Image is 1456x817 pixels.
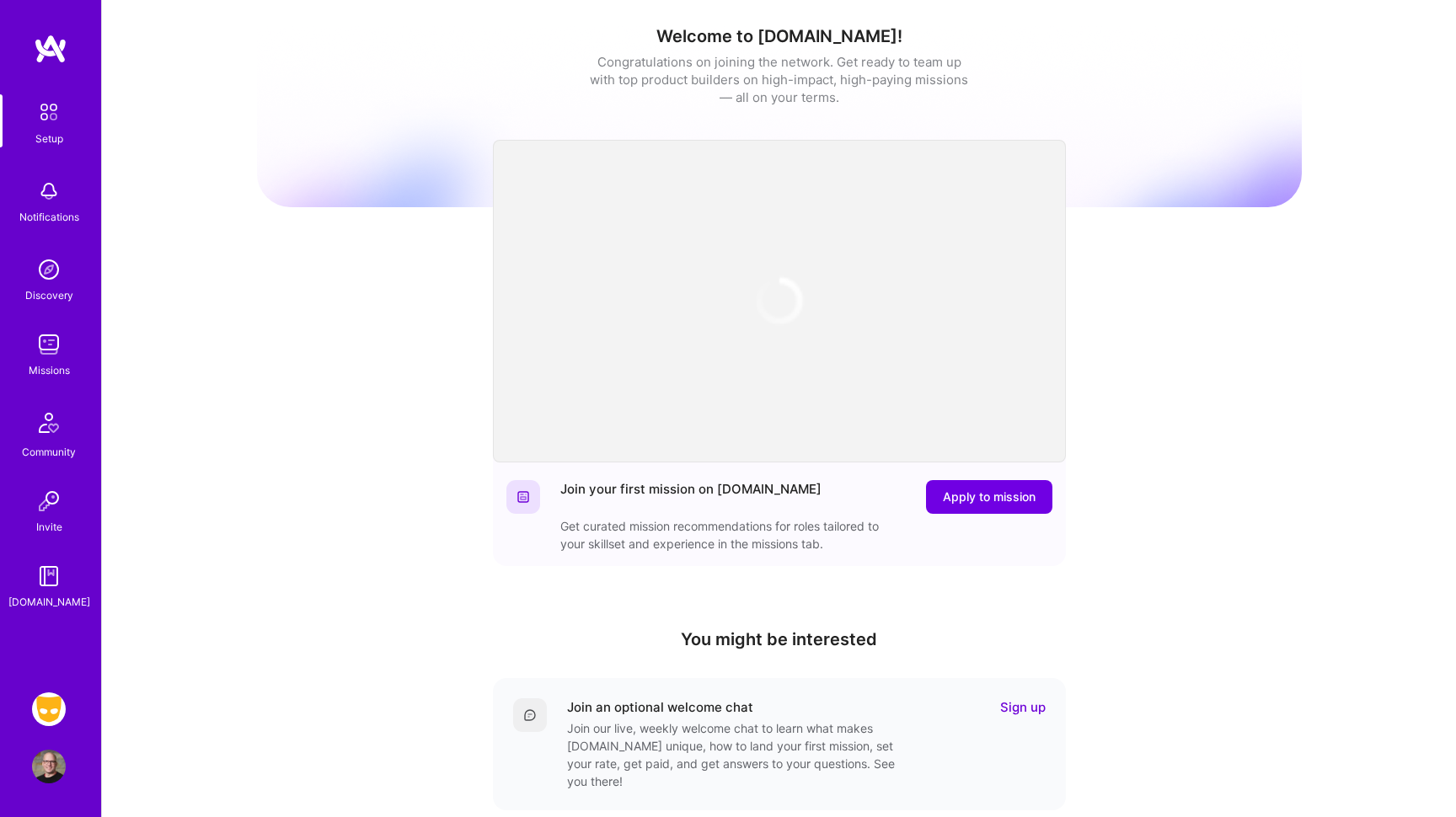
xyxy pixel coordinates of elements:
[32,692,66,726] img: Grindr: Mobile + BE + Cloud
[567,719,904,790] div: Join our live, weekly welcome chat to learn what makes [DOMAIN_NAME] unique, how to land your fir...
[32,484,66,518] img: Invite
[493,140,1066,462] iframe: video
[567,698,753,716] div: Join an optional welcome chat
[560,517,897,553] div: Get curated mission recommendations for roles tailored to your skillset and experience in the mis...
[493,629,1066,649] h4: You might be interested
[560,480,822,514] div: Join your first mission on [DOMAIN_NAME]
[32,750,66,783] img: User Avatar
[25,286,73,304] div: Discovery
[590,53,969,106] div: Congratulations on joining the network. Get ready to team up with top product builders on high-im...
[22,443,76,461] div: Community
[36,518,62,536] div: Invite
[19,208,79,226] div: Notifications
[943,489,1036,505] span: Apply to mission
[32,559,66,593] img: guide book
[29,403,69,443] img: Community
[517,490,530,504] img: Website
[1000,698,1046,716] a: Sign up
[29,361,70,379] div: Missions
[257,26,1302,46] h1: Welcome to [DOMAIN_NAME]!
[32,253,66,286] img: discovery
[8,593,90,611] div: [DOMAIN_NAME]
[28,750,70,783] a: User Avatar
[926,480,1052,514] button: Apply to mission
[34,34,67,64] img: logo
[745,266,814,335] img: loading
[35,130,63,147] div: Setup
[523,708,537,722] img: Comment
[31,94,67,130] img: setup
[32,174,66,208] img: bell
[32,328,66,361] img: teamwork
[28,692,70,726] a: Grindr: Mobile + BE + Cloud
